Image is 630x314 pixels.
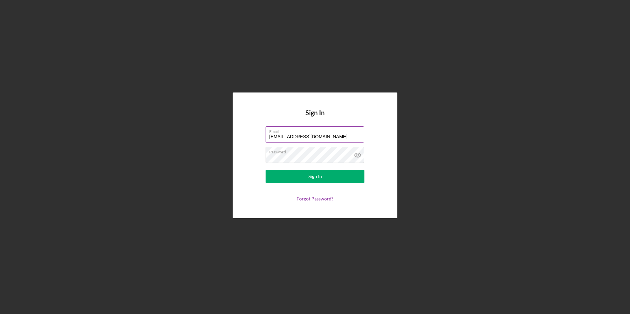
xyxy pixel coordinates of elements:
[305,109,325,126] h4: Sign In
[269,147,364,154] label: Password
[297,196,333,201] a: Forgot Password?
[266,170,364,183] button: Sign In
[269,127,364,134] label: Email
[308,170,322,183] div: Sign In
